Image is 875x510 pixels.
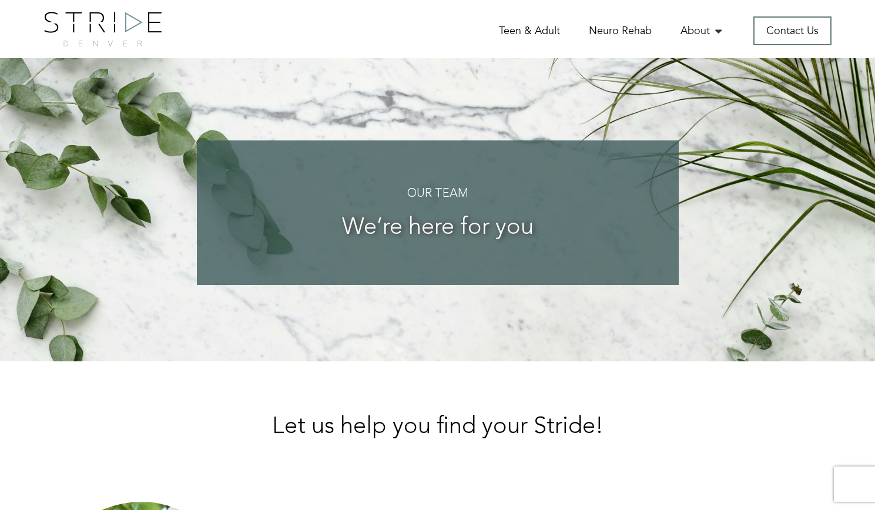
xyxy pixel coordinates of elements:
a: Teen & Adult [499,24,560,38]
h4: Our Team [220,187,655,200]
h2: Let us help you find your Stride! [44,414,832,440]
h3: We’re here for you [220,215,655,241]
img: logo.png [44,12,162,46]
a: Contact Us [753,16,832,45]
a: About [680,24,725,38]
a: Neuro Rehab [589,24,652,38]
